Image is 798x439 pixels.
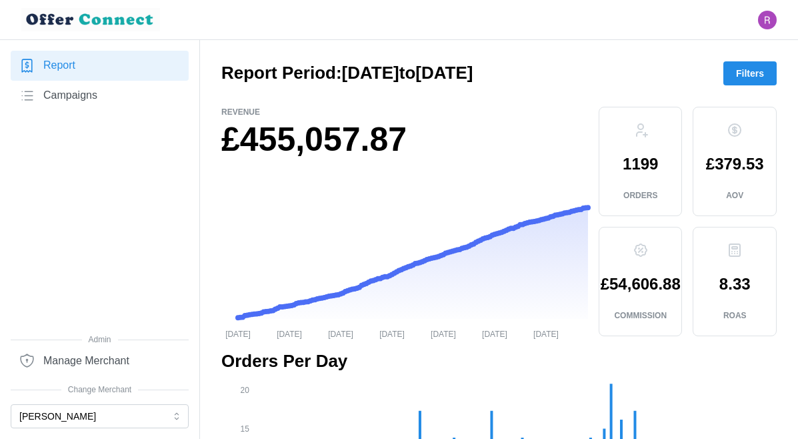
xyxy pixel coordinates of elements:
[11,384,189,396] span: Change Merchant
[623,156,658,172] p: 1199
[241,386,250,395] tspan: 20
[43,353,129,370] span: Manage Merchant
[221,350,777,373] h2: Orders Per Day
[241,424,250,434] tspan: 15
[11,404,189,428] button: [PERSON_NAME]
[379,329,405,338] tspan: [DATE]
[723,310,747,322] p: ROAS
[482,329,507,338] tspan: [DATE]
[719,276,751,292] p: 8.33
[11,51,189,81] a: Report
[221,118,588,161] h1: £455,057.87
[614,310,667,322] p: Commission
[706,156,764,172] p: £379.53
[225,329,251,338] tspan: [DATE]
[736,62,764,85] span: Filters
[11,81,189,111] a: Campaigns
[11,334,189,346] span: Admin
[758,11,777,29] img: Ryan Gribben
[277,329,302,338] tspan: [DATE]
[533,329,559,338] tspan: [DATE]
[221,107,588,118] p: Revenue
[601,276,681,292] p: £54,606.88
[758,11,777,29] button: Open user button
[726,190,743,201] p: AOV
[328,329,353,338] tspan: [DATE]
[221,61,473,85] h2: Report Period: [DATE] to [DATE]
[11,346,189,376] a: Manage Merchant
[431,329,456,338] tspan: [DATE]
[623,190,657,201] p: Orders
[43,57,75,74] span: Report
[43,87,97,104] span: Campaigns
[21,8,160,31] img: loyalBe Logo
[723,61,777,85] button: Filters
